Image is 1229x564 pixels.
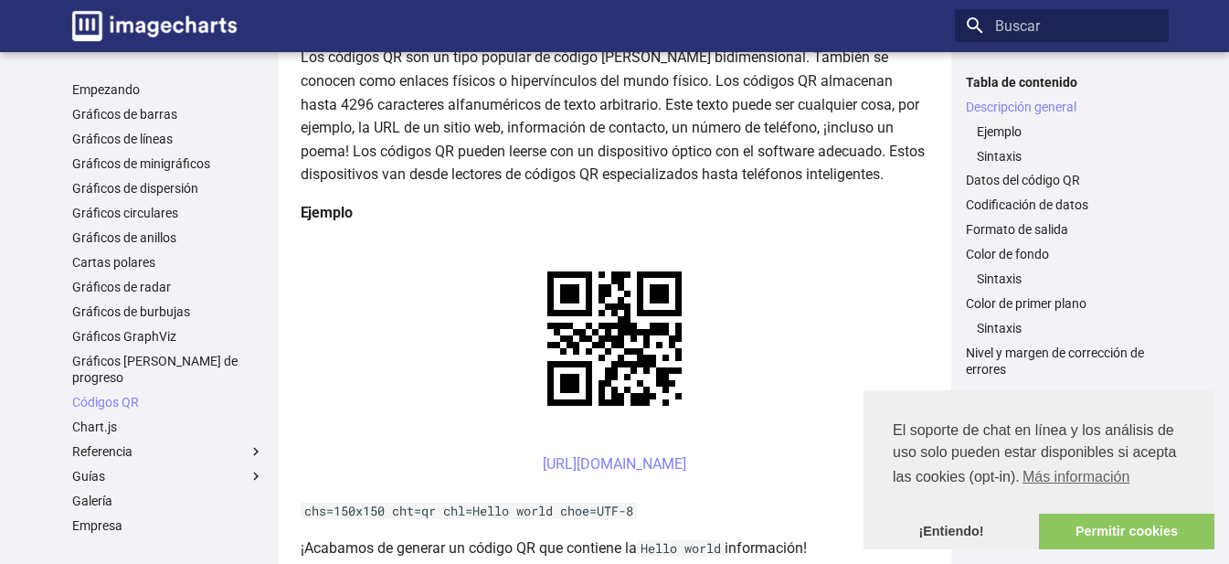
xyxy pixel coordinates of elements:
[515,239,714,438] img: cuadro
[72,329,176,344] font: Gráficos GraphViz
[966,173,1080,187] font: Datos del código QR
[72,156,210,171] font: Gráficos de minigráficos
[977,123,1158,140] a: Ejemplo
[72,230,176,245] font: Gráficos de anillos
[72,106,264,122] a: Gráficos de barras
[72,328,264,345] a: Gráficos GraphViz
[637,540,725,557] code: Hello world
[65,4,244,48] a: Documentación de gráficos de imágenes
[1020,463,1133,491] a: Obtenga más información sobre las cookies
[966,197,1158,213] a: Codificación de datos
[72,82,140,97] font: Empezando
[966,320,1158,336] nav: Color de primer plano
[955,9,1169,42] input: Buscar
[72,131,264,147] a: Gráficos de líneas
[966,123,1158,165] nav: Descripción general
[918,524,983,538] font: ¡Entiendo!
[72,469,105,484] font: Guías
[966,345,1158,378] a: Nivel y margen de corrección de errores
[72,132,173,146] font: Gráficos de líneas
[72,280,171,294] font: Gráficos de radar
[966,221,1158,238] a: Formato de salida
[72,394,264,410] a: Códigos QR
[1022,469,1129,484] font: Más información
[72,304,190,319] font: Gráficos de burbujas
[72,420,117,434] font: Chart.js
[72,181,198,196] font: Gráficos de dispersión
[1039,514,1214,550] a: permitir cookies
[966,295,1158,312] a: Color de primer plano
[72,494,112,508] font: Galería
[72,444,132,459] font: Referencia
[543,455,686,473] a: [URL][DOMAIN_NAME]​
[966,172,1158,188] a: Datos del código QR
[72,11,237,41] img: logo
[966,246,1158,262] a: Color de fondo
[72,354,238,385] font: Gráficos [PERSON_NAME] de progreso
[72,81,264,98] a: Empezando
[301,204,353,221] font: Ejemplo
[72,518,122,533] font: Empresa
[966,247,1049,261] font: Color de fondo
[977,320,1158,336] a: Sintaxis
[72,180,264,197] a: Gráficos de dispersión
[72,493,264,509] a: Galería
[977,124,1022,139] font: Ejemplo
[72,353,264,386] a: Gráficos [PERSON_NAME] de progreso
[977,271,1158,287] a: Sintaxis
[72,229,264,246] a: Gráficos de anillos
[72,279,264,295] a: Gráficos de radar
[977,149,1022,164] font: Sintaxis
[72,395,139,410] font: Códigos QR
[966,197,1088,212] font: Codificación de datos
[1075,524,1178,538] font: Permitir cookies
[977,321,1022,335] font: Sintaxis
[72,107,177,122] font: Gráficos de barras
[72,155,264,172] a: Gráficos de minigráficos
[966,222,1068,237] font: Formato de salida
[863,514,1039,550] a: Descartar mensaje de cookies
[72,255,155,270] font: Cartas polares
[72,205,264,221] a: Gráficos circulares
[966,75,1077,90] font: Tabla de contenido
[301,539,637,557] font: ¡Acabamos de generar un código QR que contiene la
[72,303,264,320] a: Gráficos de burbujas
[977,271,1022,286] font: Sintaxis
[301,503,637,519] code: chs=150x150 cht=qr chl=Hello world choe=UTF-8
[966,100,1076,114] font: Descripción general
[966,271,1158,287] nav: Color de fondo
[977,148,1158,165] a: Sintaxis
[72,517,264,534] a: Empresa
[72,542,264,559] a: SDK y bibliotecas
[72,419,264,435] a: Chart.js
[966,296,1086,311] font: Color de primer plano
[863,390,1214,549] div: consentimiento de cookies
[955,74,1169,378] nav: Tabla de contenido
[966,346,1144,377] font: Nivel y margen de corrección de errores
[966,99,1158,115] a: Descripción general
[72,254,264,271] a: Cartas polares
[72,206,178,220] font: Gráficos circulares
[893,422,1176,484] font: El soporte de chat en línea y los análisis de uso solo pueden estar disponibles si acepta las coo...
[725,539,807,557] font: información!
[543,455,686,473] font: [URL][DOMAIN_NAME]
